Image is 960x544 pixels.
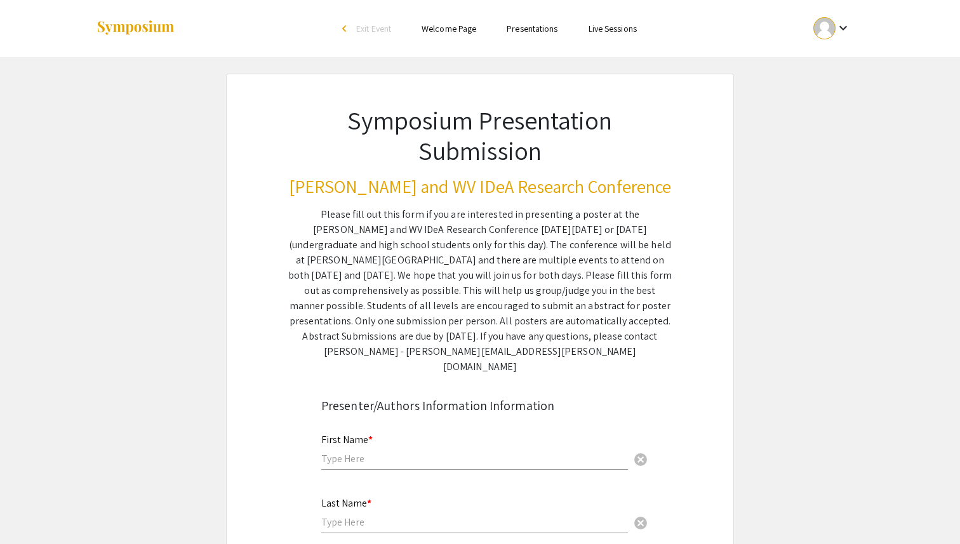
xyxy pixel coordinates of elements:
a: Presentations [507,23,557,34]
span: cancel [633,515,648,531]
input: Type Here [321,452,628,465]
div: Please fill out this form if you are interested in presenting a poster at the [PERSON_NAME] and W... [288,207,672,375]
mat-icon: Expand account dropdown [836,20,851,36]
div: arrow_back_ios [342,25,350,32]
span: cancel [633,452,648,467]
button: Expand account dropdown [800,14,864,43]
a: Live Sessions [589,23,637,34]
button: Clear [628,446,653,472]
iframe: Chat [10,487,54,534]
button: Clear [628,509,653,534]
h1: Symposium Presentation Submission [288,105,672,166]
h3: [PERSON_NAME] and WV IDeA Research Conference [288,176,672,197]
img: Symposium by ForagerOne [96,20,175,37]
mat-label: First Name [321,433,373,446]
span: Exit Event [356,23,391,34]
a: Welcome Page [422,23,476,34]
input: Type Here [321,515,628,529]
mat-label: Last Name [321,496,371,510]
div: Presenter/Authors Information Information [321,396,639,415]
